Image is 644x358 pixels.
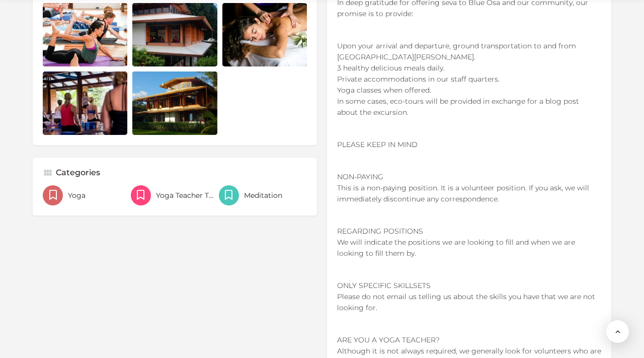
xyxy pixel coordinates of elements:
span: Meditation [244,190,282,200]
a: Yoga Teacher Training [131,185,214,205]
p: PLEASE KEEP IN MIND [337,139,601,150]
span: Yoga Teacher Training [156,190,214,200]
p: NON-PAYING This is a non-paying position. It is a volunteer position. If you ask, we will immedia... [337,171,601,204]
p: REGARDING POSITIONS We will indicate the positions we are looking to fill and when we are looking... [337,226,601,259]
a: Listing gallery item [132,3,217,66]
a: Meditation [219,185,302,205]
h5: Categories [56,168,100,178]
a: Listing gallery item [132,71,217,135]
a: Listing gallery item [222,3,307,66]
a: Listing gallery item [43,71,127,135]
p: Upon your arrival and departure, ground transportation to and from [GEOGRAPHIC_DATA][PERSON_NAME]... [337,40,601,118]
a: Listing gallery item [43,3,127,66]
a: Yoga [43,185,126,205]
p: ONLY SPECIFIC SKILLSETS Please do not email us telling us about the skills you have that we are n... [337,280,601,313]
span: Yoga [68,190,86,200]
